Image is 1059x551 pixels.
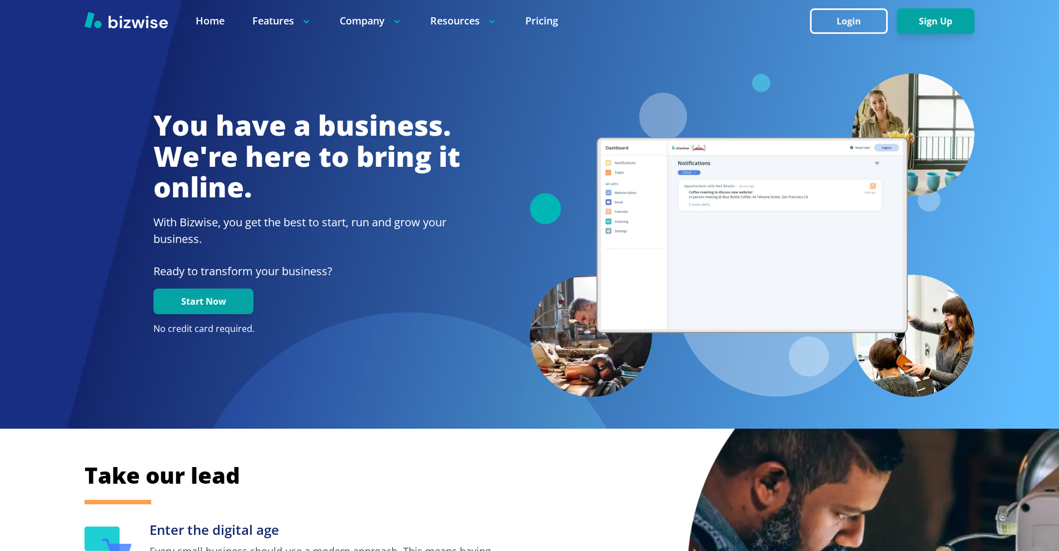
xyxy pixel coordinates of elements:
[153,296,253,307] a: Start Now
[897,16,975,27] a: Sign Up
[252,14,312,28] p: Features
[525,14,558,28] a: Pricing
[897,8,975,34] button: Sign Up
[810,16,897,27] a: Login
[196,14,225,28] a: Home
[430,14,498,28] p: Resources
[84,12,168,28] img: Bizwise Logo
[153,263,460,280] p: Ready to transform your business?
[150,521,501,539] h3: Enter the digital age
[153,323,460,335] p: No credit card required.
[340,14,402,28] p: Company
[810,8,888,34] button: Login
[153,289,253,314] button: Start Now
[84,460,918,490] h2: Take our lead
[153,110,460,203] h1: You have a business. We're here to bring it online.
[153,214,460,247] h2: With Bizwise, you get the best to start, run and grow your business.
